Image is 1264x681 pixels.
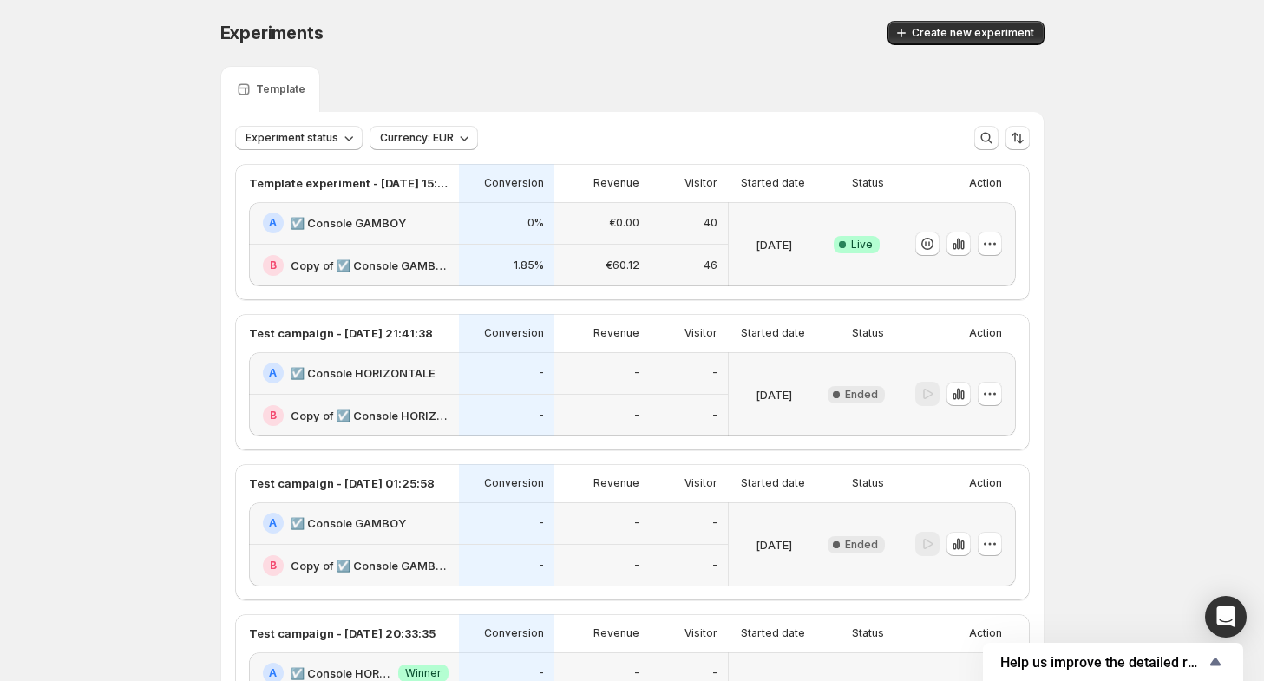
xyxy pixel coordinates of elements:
[852,326,884,340] p: Status
[969,326,1002,340] p: Action
[291,557,449,574] h2: Copy of ☑️ Console GAMBOY
[539,666,544,680] p: -
[291,364,436,382] h2: ☑️ Console HORIZONTALE
[593,176,639,190] p: Revenue
[741,476,805,490] p: Started date
[269,666,277,680] h2: A
[246,131,338,145] span: Experiment status
[852,176,884,190] p: Status
[704,259,717,272] p: 46
[249,324,433,342] p: Test campaign - [DATE] 21:41:38
[606,259,639,272] p: €60.12
[269,216,277,230] h2: A
[634,409,639,422] p: -
[593,626,639,640] p: Revenue
[684,326,717,340] p: Visitor
[270,559,277,573] h2: B
[270,259,277,272] h2: B
[634,516,639,530] p: -
[270,409,277,422] h2: B
[634,559,639,573] p: -
[741,176,805,190] p: Started date
[712,366,717,380] p: -
[370,126,478,150] button: Currency: EUR
[249,625,436,642] p: Test campaign - [DATE] 20:33:35
[704,216,717,230] p: 40
[269,516,277,530] h2: A
[634,366,639,380] p: -
[741,326,805,340] p: Started date
[852,476,884,490] p: Status
[712,516,717,530] p: -
[539,559,544,573] p: -
[593,326,639,340] p: Revenue
[291,257,449,274] h2: Copy of ☑️ Console GAMBOY
[969,626,1002,640] p: Action
[380,131,454,145] span: Currency: EUR
[852,626,884,640] p: Status
[235,126,363,150] button: Experiment status
[712,409,717,422] p: -
[484,476,544,490] p: Conversion
[756,536,792,553] p: [DATE]
[1205,596,1247,638] div: Open Intercom Messenger
[756,236,792,253] p: [DATE]
[484,626,544,640] p: Conversion
[527,216,544,230] p: 0%
[969,476,1002,490] p: Action
[256,82,305,96] p: Template
[845,538,878,552] span: Ended
[887,21,1045,45] button: Create new experiment
[269,366,277,380] h2: A
[593,476,639,490] p: Revenue
[514,259,544,272] p: 1.85%
[539,409,544,422] p: -
[634,666,639,680] p: -
[1005,126,1030,150] button: Sort the results
[684,626,717,640] p: Visitor
[249,174,449,192] p: Template experiment - [DATE] 15:26:25
[484,326,544,340] p: Conversion
[609,216,639,230] p: €0.00
[969,176,1002,190] p: Action
[539,516,544,530] p: -
[291,407,449,424] h2: Copy of ☑️ Console HORIZONTALE
[1000,654,1205,671] span: Help us improve the detailed report for A/B campaigns
[405,666,442,680] span: Winner
[684,476,717,490] p: Visitor
[684,176,717,190] p: Visitor
[712,559,717,573] p: -
[539,366,544,380] p: -
[249,475,435,492] p: Test campaign - [DATE] 01:25:58
[1000,652,1226,672] button: Show survey - Help us improve the detailed report for A/B campaigns
[220,23,324,43] span: Experiments
[484,176,544,190] p: Conversion
[756,386,792,403] p: [DATE]
[741,626,805,640] p: Started date
[712,666,717,680] p: -
[291,514,406,532] h2: ☑️ Console GAMBOY
[291,214,406,232] h2: ☑️ Console GAMBOY
[851,238,873,252] span: Live
[845,388,878,402] span: Ended
[912,26,1034,40] span: Create new experiment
